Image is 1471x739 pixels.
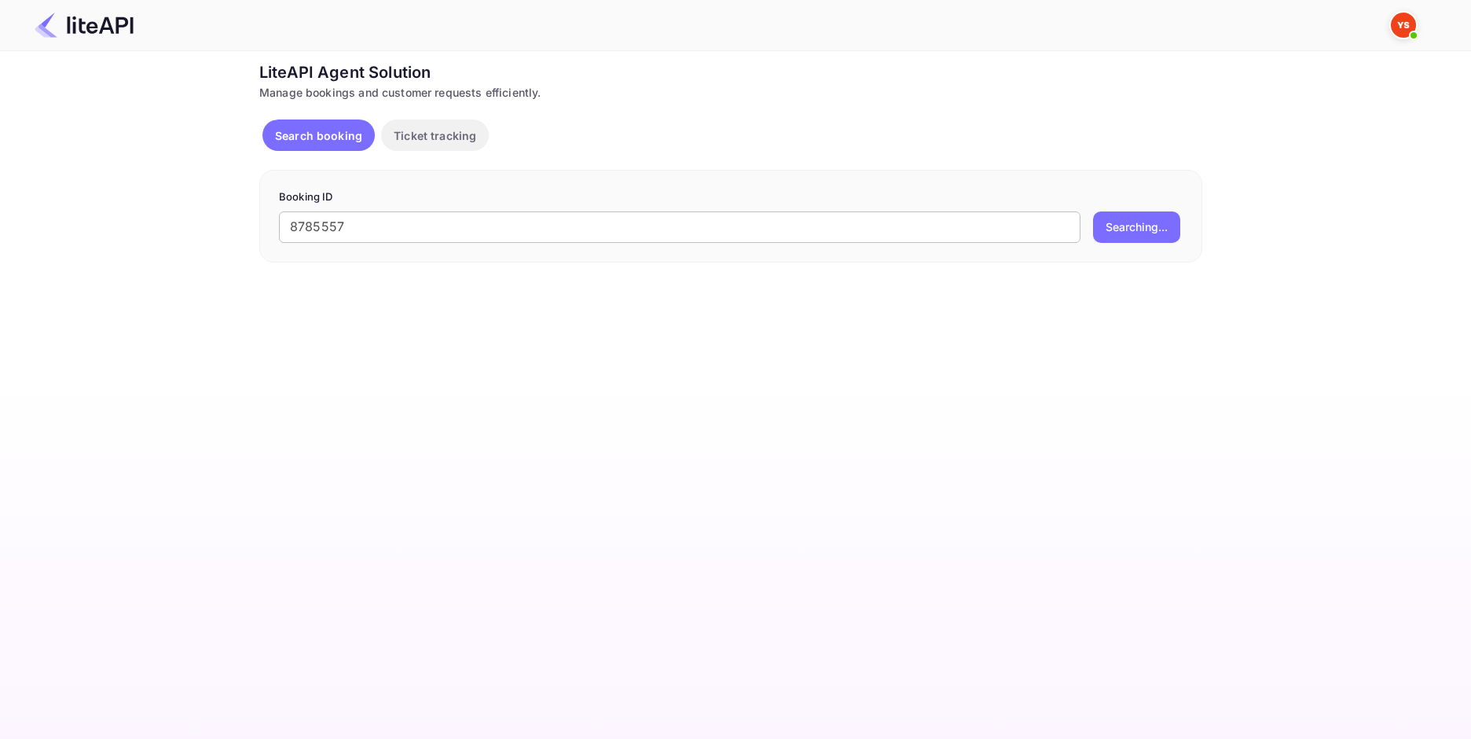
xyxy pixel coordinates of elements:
img: Yandex Support [1391,13,1416,38]
p: Booking ID [279,189,1183,205]
div: LiteAPI Agent Solution [259,61,1202,84]
p: Ticket tracking [394,127,476,144]
img: LiteAPI Logo [35,13,134,38]
input: Enter Booking ID (e.g., 63782194) [279,211,1080,243]
p: Search booking [275,127,362,144]
button: Searching... [1093,211,1180,243]
div: Manage bookings and customer requests efficiently. [259,84,1202,101]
